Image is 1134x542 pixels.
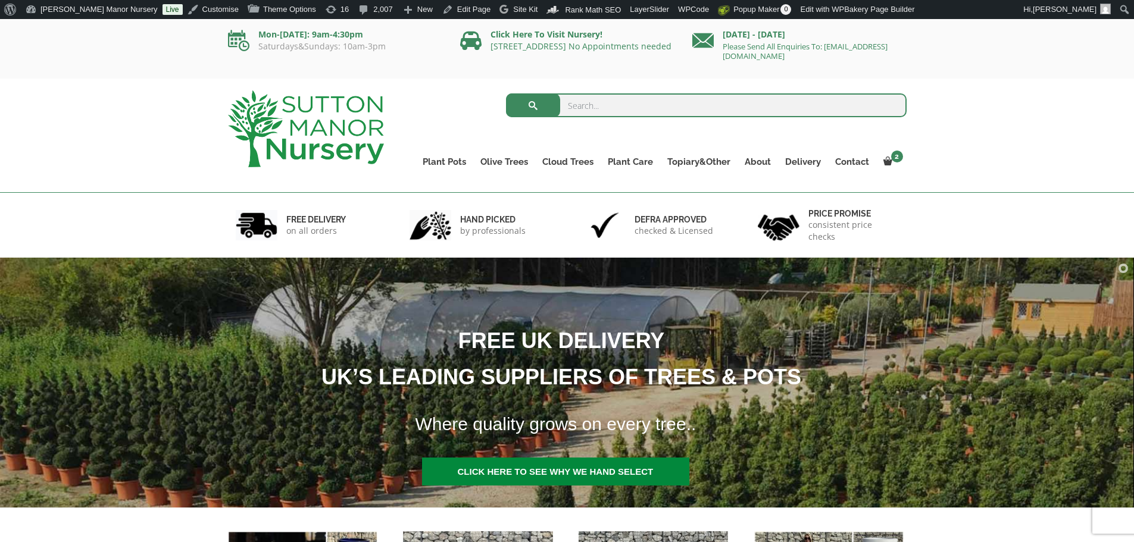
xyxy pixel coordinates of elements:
[891,151,903,162] span: 2
[565,5,621,14] span: Rank Math SEO
[410,210,451,240] img: 2.jpg
[473,153,535,170] a: Olive Trees
[286,214,346,225] h6: FREE DELIVERY
[601,153,660,170] a: Plant Care
[228,27,442,42] p: Mon-[DATE]: 9am-4:30pm
[723,41,888,61] a: Please Send All Enquiries To: [EMAIL_ADDRESS][DOMAIN_NAME]
[228,90,384,167] img: logo
[780,4,791,15] span: 0
[506,93,907,117] input: Search...
[635,225,713,237] p: checked & Licensed
[808,219,899,243] p: consistent price checks
[513,5,538,14] span: Site Kit
[876,153,907,170] a: 2
[124,322,985,395] h1: FREE UK DELIVERY UK’S LEADING SUPPLIERS OF TREES & POTS
[660,153,738,170] a: Topiary&Other
[401,406,986,442] h1: Where quality grows on every tree..
[286,225,346,237] p: on all orders
[491,40,671,52] a: [STREET_ADDRESS] No Appointments needed
[236,210,277,240] img: 1.jpg
[808,208,899,219] h6: Price promise
[460,214,526,225] h6: hand picked
[535,153,601,170] a: Cloud Trees
[692,27,907,42] p: [DATE] - [DATE]
[228,42,442,51] p: Saturdays&Sundays: 10am-3pm
[1033,5,1096,14] span: [PERSON_NAME]
[491,29,602,40] a: Click Here To Visit Nursery!
[163,4,183,15] a: Live
[460,225,526,237] p: by professionals
[738,153,778,170] a: About
[416,153,473,170] a: Plant Pots
[635,214,713,225] h6: Defra approved
[778,153,828,170] a: Delivery
[758,207,799,243] img: 4.jpg
[828,153,876,170] a: Contact
[584,210,626,240] img: 3.jpg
